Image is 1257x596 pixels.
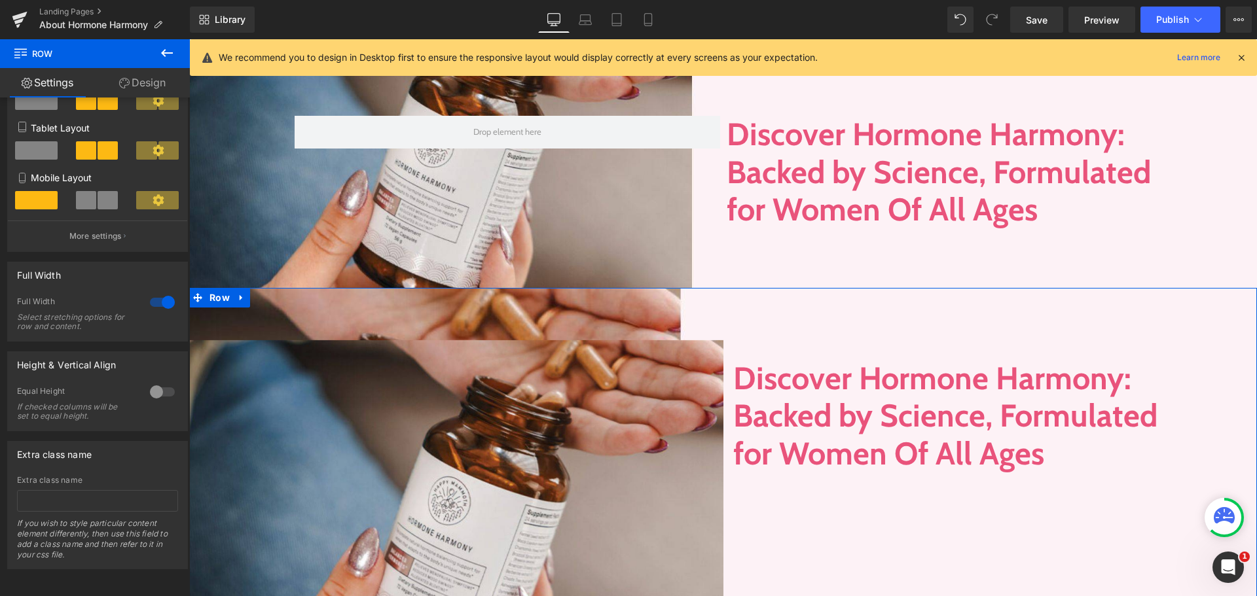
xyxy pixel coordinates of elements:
[215,14,246,26] span: Library
[947,7,974,33] button: Undo
[1084,13,1120,27] span: Preview
[17,171,178,184] p: Mobile Layout
[570,7,601,33] a: Laptop
[537,77,963,190] h1: Discover Hormone Harmony: Backed by Science, Formulated for Women Of All Ages
[17,313,135,331] div: Select stretching options for row and content.
[17,296,137,310] div: Full Width
[17,352,116,370] div: Height & Vertical Align
[17,386,137,400] div: Equal Height
[1172,50,1226,65] a: Learn more
[39,7,190,17] a: Landing Pages
[17,442,92,460] div: Extra class name
[1140,7,1220,33] button: Publish
[1026,13,1047,27] span: Save
[601,7,632,33] a: Tablet
[95,68,190,97] a: Design
[39,20,148,30] span: About Hormone Harmony
[17,121,178,135] p: Tablet Layout
[190,7,255,33] a: New Library
[544,321,1006,434] h1: Discover Hormone Harmony: Backed by Science, Formulated for Women Of All Ages
[17,518,178,569] div: If you wish to style particular content element differently, then use this field to add a class n...
[1226,7,1252,33] button: More
[219,50,818,65] p: We recommend you to design in Desktop first to ensure the responsive layout would display correct...
[44,249,61,268] a: Expand / Collapse
[1212,552,1244,583] iframe: Intercom live chat
[17,262,61,281] div: Full Width
[8,220,187,251] button: More settings
[1156,14,1189,25] span: Publish
[1239,552,1250,562] span: 1
[17,402,135,421] div: If checked columns will be set to equal height.
[979,7,1005,33] button: Redo
[13,39,144,68] span: Row
[17,249,44,268] span: Row
[632,7,664,33] a: Mobile
[69,230,122,242] p: More settings
[1068,7,1135,33] a: Preview
[538,7,570,33] a: Desktop
[17,476,178,485] div: Extra class name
